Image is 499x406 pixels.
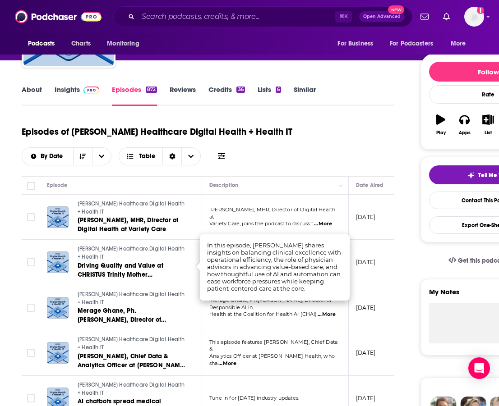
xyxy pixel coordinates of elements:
div: Sort Direction [162,148,181,165]
p: [DATE] [356,213,375,221]
span: ...More [314,220,332,228]
a: InsightsPodchaser Pro [55,85,99,106]
a: Show notifications dropdown [439,9,453,24]
button: Apps [453,109,476,141]
span: Merage Ghane, Ph.[PERSON_NAME], Director of Responsible AI in [209,297,332,310]
span: [PERSON_NAME], Chief Data & Analytics Officer at [PERSON_NAME] Health [78,352,186,378]
span: Charts [71,37,91,50]
h2: Choose List sort [22,147,111,165]
span: [PERSON_NAME], MHR, Director of Digital Health at Variety Care [78,216,178,233]
div: List [485,130,492,136]
span: Open Advanced [363,14,401,19]
a: [PERSON_NAME] Healthcare Digital Health + Health IT [78,381,186,397]
button: open menu [22,153,73,160]
button: Sort Direction [73,148,92,165]
p: [DATE] [356,349,375,356]
img: User Profile [464,7,484,27]
span: Monitoring [107,37,139,50]
span: Tune in for [DATE] industry updates. [209,395,299,401]
span: Health at the Coalition for Health AI (CHAI) [209,311,317,317]
span: [PERSON_NAME] Healthcare Digital Health + Health IT [78,201,185,215]
input: Search podcasts, credits, & more... [138,9,335,24]
div: Apps [459,130,471,136]
button: open menu [331,35,384,52]
div: Open Intercom Messenger [468,357,490,379]
div: 6 [276,87,281,93]
span: Toggle select row [27,349,35,357]
div: 36 [236,87,245,93]
a: Similar [294,85,316,106]
span: Toggle select row [27,213,35,221]
div: Description [209,180,238,191]
button: Choose View [119,147,201,165]
img: Podchaser Pro [83,87,99,94]
p: [DATE] [356,394,375,402]
span: [PERSON_NAME], MHR, Director of Digital Health at [209,206,335,220]
span: Toggle select row [27,258,35,266]
span: Variety Care, joins the podcast to discuss t [209,220,314,227]
span: For Podcasters [390,37,433,50]
a: [PERSON_NAME] Healthcare Digital Health + Health IT [78,291,186,306]
span: [PERSON_NAME] Healthcare Digital Health + Health IT [78,291,185,306]
span: Table [139,153,155,160]
div: 872 [146,87,157,93]
div: Search podcasts, credits, & more... [113,6,412,27]
a: [PERSON_NAME] Healthcare Digital Health + Health IT [78,245,186,261]
span: Toggle select row [27,394,35,402]
h1: Episodes of [PERSON_NAME] Healthcare Digital Health + Health IT [22,126,292,137]
button: open menu [22,35,66,52]
div: Play [436,130,446,136]
a: [PERSON_NAME], MHR, Director of Digital Health at Variety Care [78,216,186,234]
span: ...More [218,360,236,367]
a: Charts [65,35,96,52]
a: Merage Ghane, Ph.[PERSON_NAME], Director of Responsible AI in Health at the Coalition for Health ... [78,306,186,324]
span: ...More [318,311,336,318]
a: [PERSON_NAME] Healthcare Digital Health + Health IT [78,200,186,216]
span: More [451,37,466,50]
a: Episodes872 [112,85,157,106]
a: [PERSON_NAME] Healthcare Digital Health + Health IT [78,336,186,351]
svg: Add a profile image [477,7,484,14]
a: Credits36 [208,85,245,106]
span: Toggle select row [27,304,35,312]
span: ⌘ K [335,11,352,23]
span: [PERSON_NAME] Healthcare Digital Health + Health IT [78,246,185,260]
p: [DATE] [356,304,375,311]
a: Driving Quality and Value at CHRISTUS Trinity Mother [PERSON_NAME] with [PERSON_NAME] [78,261,186,279]
a: Reviews [170,85,196,106]
button: Show profile menu [464,7,484,27]
span: Analytics Officer at [PERSON_NAME] Health, who sha [209,353,335,366]
span: [PERSON_NAME] Healthcare Digital Health + Health IT [78,336,185,351]
button: open menu [92,148,111,165]
a: Lists6 [258,85,281,106]
span: In this episode, [PERSON_NAME] shares insights on balancing clinical excellence with operational ... [207,242,341,292]
button: Open AdvancedNew [359,11,405,22]
span: By Date [41,153,66,160]
span: Podcasts [28,37,55,50]
button: open menu [384,35,446,52]
button: open menu [101,35,151,52]
span: [PERSON_NAME] Healthcare Digital Health + Health IT [78,382,185,396]
span: For Business [337,37,373,50]
a: [PERSON_NAME], Chief Data & Analytics Officer at [PERSON_NAME] Health [78,352,186,370]
span: Logged in as cmand-c [464,7,484,27]
img: tell me why sparkle [467,172,475,179]
img: Podchaser - Follow, Share and Rate Podcasts [15,8,102,25]
div: Date Aired [356,180,383,191]
div: Episode [47,180,67,191]
p: [DATE] [356,258,375,266]
span: This episode features [PERSON_NAME], Chief Data & [209,339,337,352]
button: open menu [444,35,477,52]
span: Driving Quality and Value at CHRISTUS Trinity Mother [PERSON_NAME] with [PERSON_NAME] [78,262,163,297]
span: New [388,5,404,14]
span: Merage Ghane, Ph.[PERSON_NAME], Director of Responsible AI in Health at the Coalition for Health ... [78,307,169,342]
a: About [22,85,42,106]
a: Show notifications dropdown [417,9,432,24]
button: Column Actions [336,180,347,191]
button: Play [429,109,453,141]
